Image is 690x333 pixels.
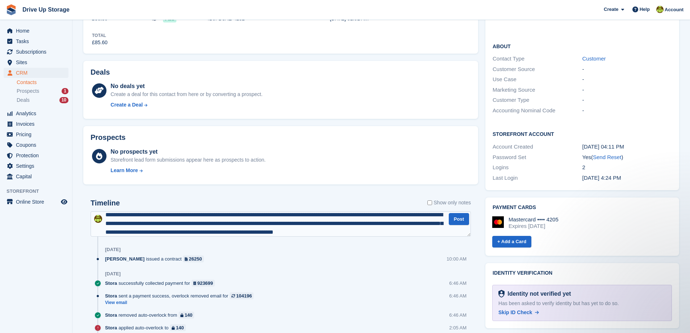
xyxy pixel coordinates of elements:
[604,6,618,13] span: Create
[582,96,672,104] div: -
[493,42,672,50] h2: About
[185,312,193,319] div: 140
[4,129,68,140] a: menu
[4,171,68,182] a: menu
[493,205,672,211] h2: Payment cards
[189,255,202,262] div: 26250
[105,292,257,299] div: sent a payment success, overlock removed email for
[493,130,672,137] h2: Storefront Account
[105,280,218,287] div: successfully collected payment for
[92,39,108,46] div: £85.60
[192,280,215,287] a: 923699
[17,96,68,104] a: Deals 10
[170,324,185,331] a: 140
[17,97,30,104] span: Deals
[94,215,102,223] img: Lindsay Dawes
[230,292,254,299] a: 104196
[60,197,68,206] a: Preview store
[582,86,672,94] div: -
[110,167,265,174] a: Learn More
[449,280,467,287] div: 6:46 AM
[179,312,194,319] a: 140
[105,255,145,262] span: [PERSON_NAME]
[447,255,467,262] div: 10:00 AM
[4,47,68,57] a: menu
[105,324,189,331] div: applied auto-overlock to
[492,236,531,248] a: + Add a Card
[498,309,539,316] a: Skip ID Check
[4,57,68,67] a: menu
[16,36,59,46] span: Tasks
[16,161,59,171] span: Settings
[105,300,257,306] a: View email
[4,150,68,161] a: menu
[4,140,68,150] a: menu
[4,119,68,129] a: menu
[4,68,68,78] a: menu
[16,119,59,129] span: Invoices
[4,108,68,118] a: menu
[105,292,117,299] span: Stora
[449,312,467,319] div: 6:46 AM
[493,107,582,115] div: Accounting Nominal Code
[105,312,117,319] span: Stora
[498,300,666,307] div: Has been asked to verify identity but has yet to do so.
[582,55,606,62] a: Customer
[449,324,467,331] div: 2:05 AM
[582,143,672,151] div: [DATE] 04:11 PM
[91,133,126,142] h2: Prospects
[16,171,59,182] span: Capital
[59,97,68,103] div: 10
[582,75,672,84] div: -
[110,91,262,98] div: Create a deal for this contact from here or by converting a prospect.
[582,65,672,74] div: -
[493,163,582,172] div: Logins
[493,270,672,276] h2: Identity verification
[582,153,672,162] div: Yes
[665,6,683,13] span: Account
[493,153,582,162] div: Password Set
[492,216,504,228] img: Mastercard Logo
[197,280,213,287] div: 923699
[656,6,664,13] img: Lindsay Dawes
[493,96,582,104] div: Customer Type
[640,6,650,13] span: Help
[509,216,559,223] div: Mastercard •••• 4205
[110,147,265,156] div: No prospects yet
[582,163,672,172] div: 2
[16,197,59,207] span: Online Store
[110,82,262,91] div: No deals yet
[110,167,138,174] div: Learn More
[493,174,582,182] div: Last Login
[449,292,467,299] div: 6:46 AM
[17,87,68,95] a: Prospects 1
[16,108,59,118] span: Analytics
[105,247,121,253] div: [DATE]
[236,292,252,299] div: 104196
[582,107,672,115] div: -
[509,223,559,229] div: Expires [DATE]
[110,156,265,164] div: Storefront lead form submissions appear here as prospects to action.
[493,75,582,84] div: Use Case
[16,26,59,36] span: Home
[105,271,121,277] div: [DATE]
[110,101,262,109] a: Create a Deal
[16,68,59,78] span: CRM
[498,290,505,298] img: Identity Verification Ready
[493,143,582,151] div: Account Created
[449,213,469,225] button: Post
[16,150,59,161] span: Protection
[6,4,17,15] img: stora-icon-8386f47178a22dfd0bd8f6a31ec36ba5ce8667c1dd55bd0f319d3a0aa187defe.svg
[498,309,532,315] span: Skip ID Check
[4,26,68,36] a: menu
[105,280,117,287] span: Stora
[16,47,59,57] span: Subscriptions
[591,154,623,160] span: ( )
[16,140,59,150] span: Coupons
[16,129,59,140] span: Pricing
[91,68,110,76] h2: Deals
[16,57,59,67] span: Sites
[110,101,143,109] div: Create a Deal
[4,197,68,207] a: menu
[92,32,108,39] div: Total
